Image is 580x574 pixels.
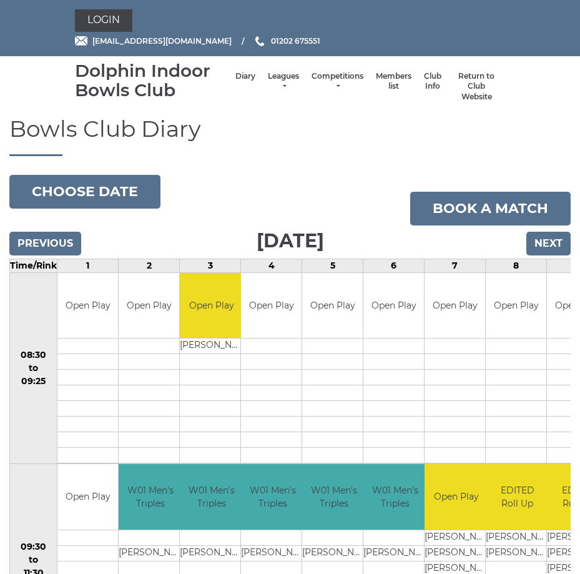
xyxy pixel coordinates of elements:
[271,36,320,46] span: 01202 675551
[241,259,302,272] td: 4
[425,259,486,272] td: 7
[241,545,304,561] td: [PERSON_NAME]
[119,464,182,530] td: W01 Men's Triples
[9,117,571,156] h1: Bowls Club Diary
[425,545,488,561] td: [PERSON_NAME]
[302,259,363,272] td: 5
[425,530,488,545] td: [PERSON_NAME]
[302,273,363,339] td: Open Play
[180,273,243,339] td: Open Play
[180,545,243,561] td: [PERSON_NAME]
[57,259,119,272] td: 1
[10,259,57,272] td: Time/Rink
[363,545,426,561] td: [PERSON_NAME]
[119,273,179,339] td: Open Play
[180,464,243,530] td: W01 Men's Triples
[376,71,411,92] a: Members list
[241,273,302,339] td: Open Play
[363,464,426,530] td: W01 Men's Triples
[75,61,230,100] div: Dolphin Indoor Bowls Club
[425,273,485,339] td: Open Play
[57,273,118,339] td: Open Play
[454,71,499,102] a: Return to Club Website
[119,259,180,272] td: 2
[75,35,232,47] a: Email [EMAIL_ADDRESS][DOMAIN_NAME]
[486,530,549,545] td: [PERSON_NAME]
[10,272,57,464] td: 08:30 to 09:25
[312,71,363,92] a: Competitions
[9,175,160,209] button: Choose date
[526,232,571,255] input: Next
[9,232,81,255] input: Previous
[119,545,182,561] td: [PERSON_NAME]
[75,36,87,46] img: Email
[302,545,365,561] td: [PERSON_NAME]
[410,192,571,225] a: Book a match
[253,35,320,47] a: Phone us 01202 675551
[57,464,118,530] td: Open Play
[486,273,546,339] td: Open Play
[180,339,243,354] td: [PERSON_NAME]
[75,9,132,32] a: Login
[302,464,365,530] td: W01 Men's Triples
[241,464,304,530] td: W01 Men's Triples
[486,464,549,530] td: EDITED Roll Up
[486,259,547,272] td: 8
[363,273,424,339] td: Open Play
[180,259,241,272] td: 3
[424,71,441,92] a: Club Info
[255,36,264,46] img: Phone us
[425,464,488,530] td: Open Play
[268,71,299,92] a: Leagues
[486,545,549,561] td: [PERSON_NAME]
[235,71,255,82] a: Diary
[363,259,425,272] td: 6
[92,36,232,46] span: [EMAIL_ADDRESS][DOMAIN_NAME]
